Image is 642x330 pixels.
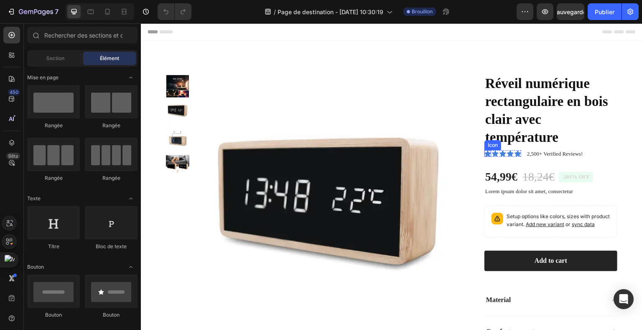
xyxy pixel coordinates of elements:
[27,195,41,202] font: Texte
[27,264,44,270] font: Bouton
[274,8,276,15] font: /
[614,289,634,309] div: Open Intercom Messenger
[366,189,469,205] p: Setup options like colors, sizes with product variant.
[48,243,59,249] font: Titre
[412,8,433,15] font: Brouillon
[55,8,59,16] font: 7
[46,55,64,61] font: Section
[553,8,588,15] font: Sauvegarder
[344,50,476,124] h1: Réveil numérique rectangulaire en bois clair avec température
[8,153,18,159] font: Bêta
[278,8,383,15] font: Page de destination - [DATE] 10:30:19
[381,145,415,162] div: 18,24€
[345,304,400,313] p: Comfort guarantee
[3,3,62,20] button: 7
[45,312,62,318] font: Bouton
[344,165,476,172] p: Lorem ipsum dolor sit amet, consectetur
[103,312,120,318] font: Bouton
[344,227,476,248] button: Add to cart
[124,260,138,274] span: Basculer pour ouvrir
[27,74,59,81] font: Mise en page
[595,8,614,15] font: Publier
[10,89,18,95] font: 450
[385,198,423,204] span: Add new variant
[418,149,452,159] pre: -201% off
[45,122,63,128] font: Rangée
[423,198,454,204] span: or
[394,233,426,242] div: Add to cart
[158,3,191,20] div: Annuler/Rétablir
[431,198,454,204] span: sync data
[100,55,119,61] font: Élément
[124,192,138,205] span: Basculer pour ouvrir
[27,27,138,43] input: Rechercher des sections et des éléments
[588,3,622,20] button: Publier
[345,272,370,281] p: Material
[102,122,120,128] font: Rangée
[344,145,377,162] div: 54,99€
[141,23,642,330] iframe: Zone de conception
[45,175,63,181] font: Rangée
[557,3,584,20] button: Sauvegarder
[102,175,120,181] font: Rangée
[96,243,127,249] font: Bloc de texte
[386,126,442,135] p: 2,500+ Verified Reviews!
[124,71,138,84] span: Basculer pour ouvrir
